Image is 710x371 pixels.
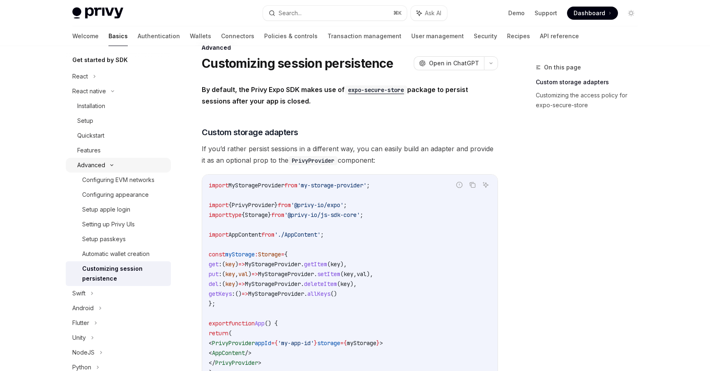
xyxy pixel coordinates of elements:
[209,300,215,307] span: };
[367,270,373,278] span: ),
[255,320,265,327] span: App
[360,211,363,219] span: ;
[225,280,235,288] span: key
[327,26,401,46] a: Transaction management
[248,270,251,278] span: )
[66,187,171,202] a: Configuring appearance
[225,251,255,258] span: myStorage
[82,219,135,229] div: Setting up Privy UIs
[544,62,581,72] span: On this page
[278,201,291,209] span: from
[77,131,104,141] div: Quickstart
[345,85,407,94] a: expo-secure-store
[238,260,245,268] span: =>
[225,260,235,268] span: key
[225,270,235,278] span: key
[228,201,232,209] span: {
[82,234,126,244] div: Setup passkeys
[209,290,232,297] span: getKeys
[202,143,498,166] span: If you’d rather persist sessions in a different way, you can easily build an adapter and provide ...
[202,85,468,105] strong: By default, the Privy Expo SDK makes use of package to persist sessions after your app is closed.
[278,339,314,347] span: 'my-app-id'
[281,251,284,258] span: =
[222,260,225,268] span: (
[454,180,465,190] button: Report incorrect code
[265,320,278,327] span: () {
[72,86,106,96] div: React native
[209,320,228,327] span: export
[474,26,497,46] a: Security
[268,211,271,219] span: }
[625,7,638,20] button: Toggle dark mode
[108,26,128,46] a: Basics
[219,270,222,278] span: :
[301,260,304,268] span: .
[274,339,278,347] span: {
[209,280,219,288] span: del
[235,290,242,297] span: ()
[536,89,644,112] a: Customizing the access policy for expo-secure-store
[202,56,393,71] h1: Customizing session persistence
[209,260,219,268] span: get
[330,290,337,297] span: ()
[255,339,271,347] span: appId
[480,180,491,190] button: Ask AI
[235,270,238,278] span: ,
[380,339,383,347] span: >
[242,211,245,219] span: {
[66,247,171,261] a: Automatic wallet creation
[327,260,330,268] span: (
[72,26,99,46] a: Welcome
[245,349,251,357] span: />
[232,201,274,209] span: PrivyProvider
[536,76,644,89] a: Custom storage adapters
[222,280,225,288] span: (
[279,8,302,18] div: Search...
[77,101,105,111] div: Installation
[291,201,343,209] span: '@privy-io/expo'
[284,251,288,258] span: {
[376,339,380,347] span: }
[77,116,93,126] div: Setup
[367,182,370,189] span: ;
[235,280,238,288] span: )
[209,359,215,366] span: </
[411,6,447,21] button: Ask AI
[271,339,274,347] span: =
[66,261,171,286] a: Customizing session persistence
[304,260,327,268] span: getItem
[271,211,284,219] span: from
[235,260,238,268] span: )
[343,201,347,209] span: ;
[72,348,95,357] div: NodeJS
[66,202,171,217] a: Setup apple login
[507,26,530,46] a: Recipes
[340,339,343,347] span: =
[317,339,340,347] span: storage
[414,56,484,70] button: Open in ChatGPT
[77,160,105,170] div: Advanced
[66,99,171,113] a: Installation
[245,280,301,288] span: MyStorageProvider
[258,270,314,278] span: MyStorageProvider
[263,6,407,21] button: Search...⌘K
[209,330,228,337] span: return
[209,251,225,258] span: const
[288,156,338,165] code: PrivyProvider
[209,231,228,238] span: import
[320,231,324,238] span: ;
[467,180,478,190] button: Copy the contents from the code block
[274,201,278,209] span: }
[190,26,211,46] a: Wallets
[245,211,268,219] span: Storage
[314,339,317,347] span: }
[212,339,255,347] span: PrivyProvider
[82,264,166,283] div: Customizing session persistence
[209,201,228,209] span: import
[251,270,258,278] span: =>
[228,330,232,337] span: (
[297,182,367,189] span: 'my-storage-provider'
[72,333,86,343] div: Unity
[222,270,225,278] span: (
[357,270,367,278] span: val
